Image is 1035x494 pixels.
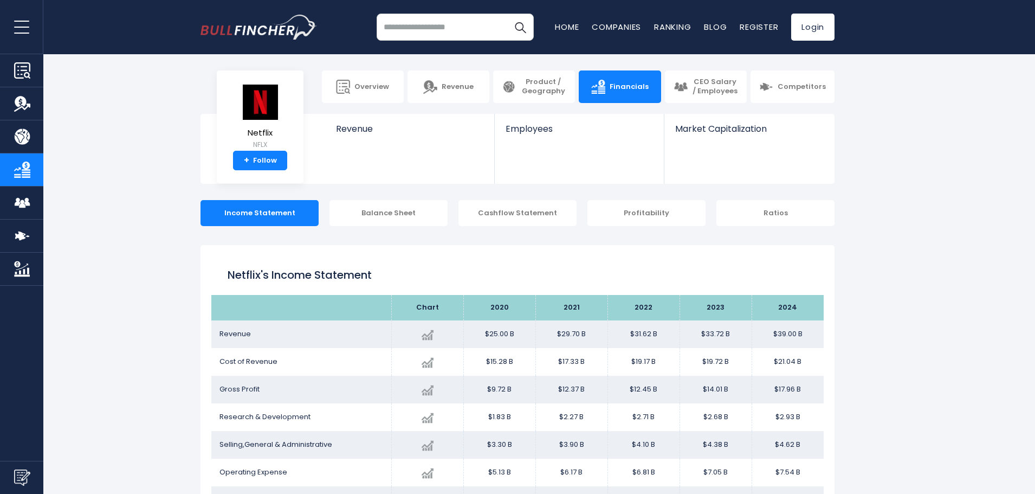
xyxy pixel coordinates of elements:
[329,200,448,226] div: Balance Sheet
[244,156,249,165] strong: +
[219,467,287,477] span: Operating Expense
[200,200,319,226] div: Income Statement
[493,70,575,103] a: Product / Geography
[751,70,835,103] a: Competitors
[241,140,279,150] small: NFLX
[675,124,823,134] span: Market Capitalization
[354,82,389,92] span: Overview
[325,114,495,152] a: Revenue
[592,21,641,33] a: Companies
[520,78,566,96] span: Product / Geography
[680,348,752,376] td: $19.72 B
[458,200,577,226] div: Cashflow Statement
[607,403,680,431] td: $2.71 B
[407,70,489,103] a: Revenue
[200,15,317,40] a: Go to homepage
[607,376,680,403] td: $12.45 B
[391,295,463,320] th: Chart
[535,348,607,376] td: $17.33 B
[219,412,310,422] span: Research & Development
[680,431,752,459] td: $4.38 B
[463,295,535,320] th: 2020
[535,403,607,431] td: $2.27 B
[610,82,649,92] span: Financials
[322,70,404,103] a: Overview
[587,200,706,226] div: Profitability
[752,348,824,376] td: $21.04 B
[535,459,607,486] td: $6.17 B
[654,21,691,33] a: Ranking
[778,82,826,92] span: Competitors
[442,82,474,92] span: Revenue
[463,431,535,459] td: $3.30 B
[579,70,661,103] a: Financials
[463,376,535,403] td: $9.72 B
[680,320,752,348] td: $33.72 B
[233,151,287,170] a: +Follow
[535,295,607,320] th: 2021
[791,14,835,41] a: Login
[555,21,579,33] a: Home
[752,295,824,320] th: 2024
[535,431,607,459] td: $3.90 B
[704,21,727,33] a: Blog
[607,459,680,486] td: $6.81 B
[752,376,824,403] td: $17.96 B
[535,320,607,348] td: $29.70 B
[241,129,279,138] span: Netflix
[219,329,251,339] span: Revenue
[740,21,778,33] a: Register
[463,403,535,431] td: $1.83 B
[680,295,752,320] th: 2023
[535,376,607,403] td: $12.37 B
[607,320,680,348] td: $31.62 B
[665,70,747,103] a: CEO Salary / Employees
[219,439,332,450] span: Selling,General & Administrative
[200,15,317,40] img: bullfincher logo
[506,124,652,134] span: Employees
[752,320,824,348] td: $39.00 B
[680,403,752,431] td: $2.68 B
[664,114,833,152] a: Market Capitalization
[752,431,824,459] td: $4.62 B
[692,78,738,96] span: CEO Salary / Employees
[680,376,752,403] td: $14.01 B
[495,114,663,152] a: Employees
[607,348,680,376] td: $19.17 B
[219,356,277,367] span: Cost of Revenue
[463,320,535,348] td: $25.00 B
[228,267,807,283] h1: Netflix's Income Statement
[680,459,752,486] td: $7.05 B
[463,348,535,376] td: $15.28 B
[752,403,824,431] td: $2.93 B
[336,124,484,134] span: Revenue
[716,200,835,226] div: Ratios
[752,459,824,486] td: $7.54 B
[607,295,680,320] th: 2022
[607,431,680,459] td: $4.10 B
[219,384,260,394] span: Gross Profit
[507,14,534,41] button: Search
[241,84,280,151] a: Netflix NFLX
[463,459,535,486] td: $5.13 B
